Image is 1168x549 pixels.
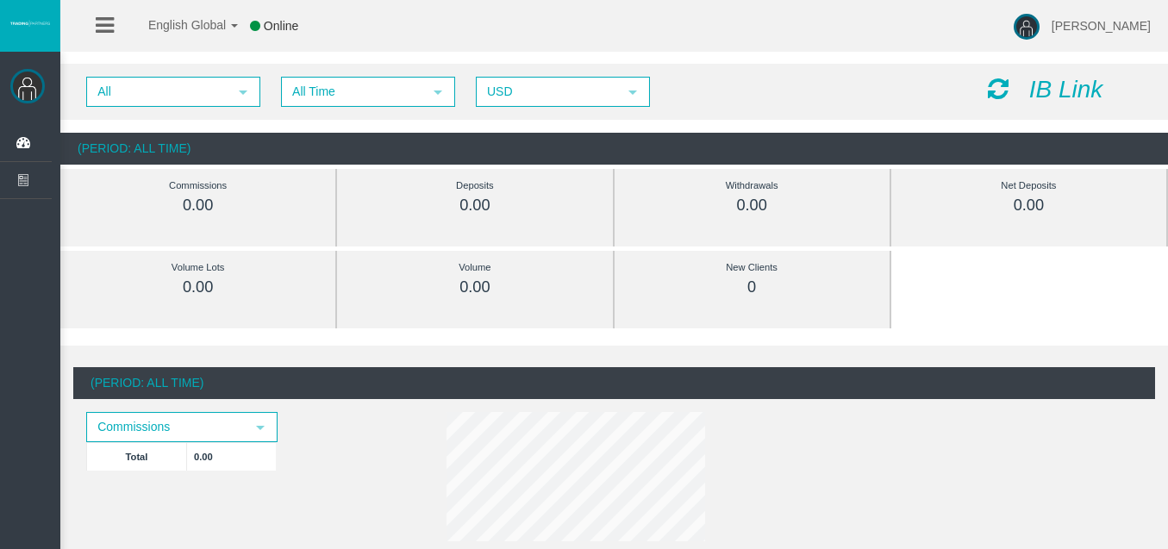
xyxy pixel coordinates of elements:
[99,258,297,278] div: Volume Lots
[88,414,245,440] span: Commissions
[99,278,297,297] div: 0.00
[87,442,187,471] td: Total
[930,196,1127,215] div: 0.00
[126,18,226,32] span: English Global
[236,85,250,99] span: select
[1052,19,1151,33] span: [PERSON_NAME]
[478,78,617,105] span: USD
[376,258,573,278] div: Volume
[653,258,851,278] div: New Clients
[73,367,1155,399] div: (Period: All Time)
[653,196,851,215] div: 0.00
[376,176,573,196] div: Deposits
[60,133,1168,165] div: (Period: All Time)
[264,19,298,33] span: Online
[99,176,297,196] div: Commissions
[376,196,573,215] div: 0.00
[376,278,573,297] div: 0.00
[1029,76,1103,103] i: IB Link
[283,78,422,105] span: All Time
[9,20,52,27] img: logo.svg
[99,196,297,215] div: 0.00
[253,421,267,434] span: select
[653,176,851,196] div: Withdrawals
[653,278,851,297] div: 0
[431,85,445,99] span: select
[930,176,1127,196] div: Net Deposits
[988,77,1009,101] i: Reload Dashboard
[1014,14,1040,40] img: user-image
[187,442,277,471] td: 0.00
[626,85,640,99] span: select
[88,78,228,105] span: All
